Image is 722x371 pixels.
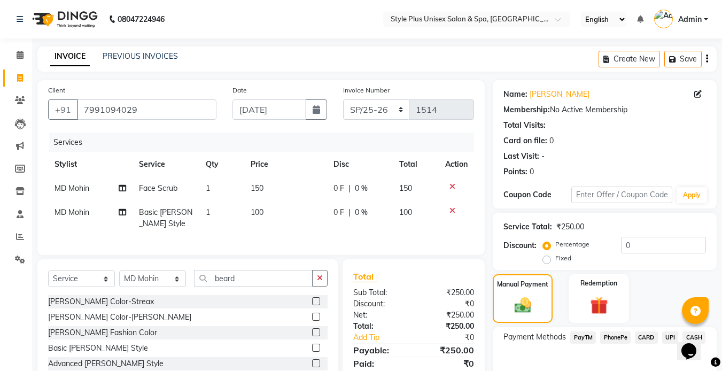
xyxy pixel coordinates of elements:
[555,253,571,263] label: Fixed
[345,357,414,370] div: Paid:
[530,89,589,100] a: [PERSON_NAME]
[399,183,412,193] span: 150
[206,207,210,217] span: 1
[555,239,589,249] label: Percentage
[206,183,210,193] span: 1
[503,240,537,251] div: Discount:
[503,166,527,177] div: Points:
[503,331,566,343] span: Payment Methods
[345,287,414,298] div: Sub Total:
[333,207,344,218] span: 0 F
[345,298,414,310] div: Discount:
[48,343,148,354] div: Basic [PERSON_NAME] Style
[251,207,263,217] span: 100
[343,86,390,95] label: Invoice Number
[503,189,571,200] div: Coupon Code
[414,298,482,310] div: ₹0
[27,4,100,34] img: logo
[503,221,552,233] div: Service Total:
[48,99,78,120] button: +91
[345,321,414,332] div: Total:
[244,152,327,176] th: Price
[530,166,534,177] div: 0
[50,47,90,66] a: INVOICE
[333,183,344,194] span: 0 F
[232,86,247,95] label: Date
[393,152,439,176] th: Total
[251,183,263,193] span: 150
[600,331,631,344] span: PhonePe
[103,51,178,61] a: PREVIOUS INVOICES
[345,344,414,357] div: Payable:
[585,295,614,316] img: _gift.svg
[49,133,482,152] div: Services
[678,14,702,25] span: Admin
[353,271,378,282] span: Total
[48,358,164,369] div: Advanced [PERSON_NAME] Style
[497,280,548,289] label: Manual Payment
[503,135,547,146] div: Card on file:
[139,207,192,228] span: Basic [PERSON_NAME] Style
[664,51,702,67] button: Save
[139,183,177,193] span: Face Scrub
[414,344,482,357] div: ₹250.00
[48,152,133,176] th: Stylist
[677,187,707,203] button: Apply
[355,207,368,218] span: 0 %
[345,332,425,343] a: Add Tip
[194,270,313,287] input: Search or Scan
[327,152,393,176] th: Disc
[355,183,368,194] span: 0 %
[662,331,679,344] span: UPI
[503,89,527,100] div: Name:
[199,152,244,176] th: Qty
[348,183,351,194] span: |
[556,221,584,233] div: ₹250.00
[570,331,596,344] span: PayTM
[118,4,165,34] b: 08047224946
[48,86,65,95] label: Client
[48,327,157,338] div: [PERSON_NAME] Fashion Color
[55,207,89,217] span: MD Mohin
[571,187,672,203] input: Enter Offer / Coupon Code
[503,104,550,115] div: Membership:
[425,332,483,343] div: ₹0
[399,207,412,217] span: 100
[580,279,617,288] label: Redemption
[55,183,89,193] span: MD Mohin
[348,207,351,218] span: |
[503,120,546,131] div: Total Visits:
[599,51,660,67] button: Create New
[133,152,200,176] th: Service
[677,328,711,360] iframe: chat widget
[549,135,554,146] div: 0
[439,152,474,176] th: Action
[654,10,673,28] img: Admin
[541,151,545,162] div: -
[503,151,539,162] div: Last Visit:
[345,310,414,321] div: Net:
[635,331,658,344] span: CARD
[48,296,154,307] div: [PERSON_NAME] Color-Streax
[414,287,482,298] div: ₹250.00
[77,99,216,120] input: Search by Name/Mobile/Email/Code
[414,310,482,321] div: ₹250.00
[509,296,537,315] img: _cash.svg
[503,104,706,115] div: No Active Membership
[414,321,482,332] div: ₹250.00
[414,357,482,370] div: ₹0
[48,312,191,323] div: [PERSON_NAME] Color-[PERSON_NAME]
